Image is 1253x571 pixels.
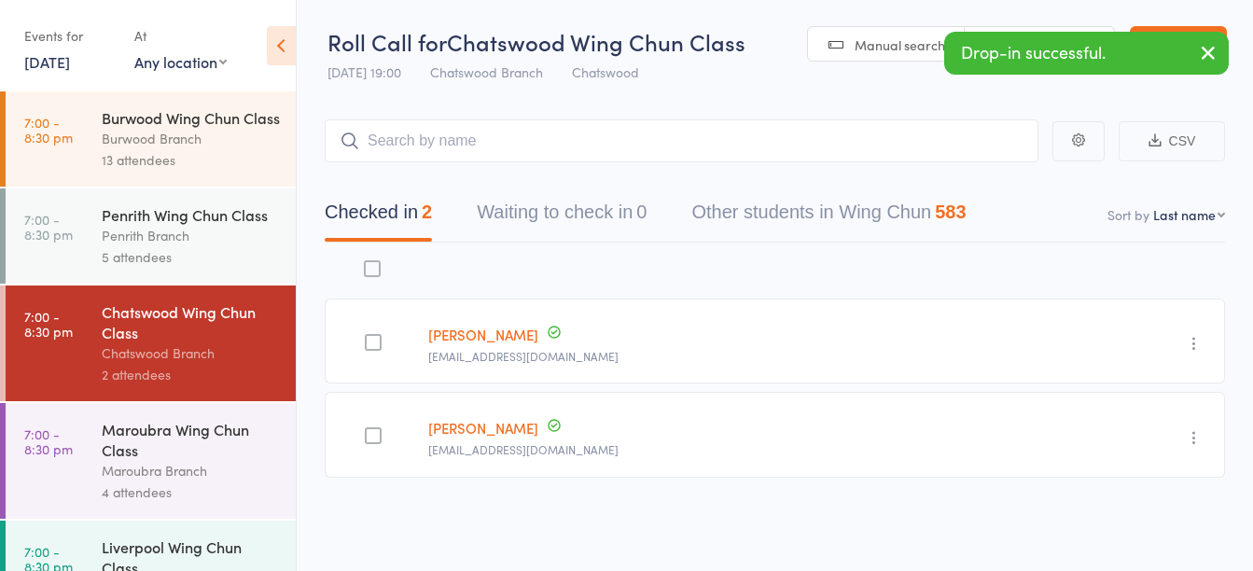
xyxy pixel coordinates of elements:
div: 583 [935,202,966,222]
div: Penrith Wing Chun Class [102,204,280,225]
button: Checked in2 [325,192,432,242]
span: Chatswood Branch [430,63,543,81]
div: 2 attendees [102,364,280,385]
div: At [134,21,227,51]
a: Exit roll call [1130,26,1227,63]
time: 7:00 - 8:30 pm [24,115,73,145]
span: Chatswood [572,63,639,81]
a: [PERSON_NAME] [428,418,538,438]
time: 7:00 - 8:30 pm [24,212,73,242]
span: Chatswood Wing Chun Class [447,26,745,57]
div: Maroubra Wing Chun Class [102,419,280,460]
div: Penrith Branch [102,225,280,246]
button: Waiting to check in0 [477,192,647,242]
span: Manual search [855,35,945,54]
div: Events for [24,21,116,51]
a: 7:00 -8:30 pmBurwood Wing Chun ClassBurwood Branch13 attendees [6,91,296,187]
div: Any location [134,51,227,72]
button: Other students in Wing Chun583 [691,192,966,242]
div: 0 [636,202,647,222]
a: 7:00 -8:30 pmPenrith Wing Chun ClassPenrith Branch5 attendees [6,188,296,284]
a: [PERSON_NAME] [428,325,538,344]
div: 2 [422,202,432,222]
button: CSV [1119,121,1225,161]
div: Drop-in successful. [944,32,1229,75]
label: Sort by [1107,205,1149,224]
span: Roll Call for [327,26,447,57]
time: 7:00 - 8:30 pm [24,309,73,339]
div: Chatswood Branch [102,342,280,364]
input: Search by name [325,119,1038,162]
div: 4 attendees [102,481,280,503]
a: 7:00 -8:30 pmChatswood Wing Chun ClassChatswood Branch2 attendees [6,285,296,401]
a: 7:00 -8:30 pmMaroubra Wing Chun ClassMaroubra Branch4 attendees [6,403,296,519]
span: [DATE] 19:00 [327,63,401,81]
div: Maroubra Branch [102,460,280,481]
div: Burwood Branch [102,128,280,149]
div: 13 attendees [102,149,280,171]
small: jeffreyclam46@gmail.com [428,443,1017,456]
time: 7:00 - 8:30 pm [24,426,73,456]
div: Burwood Wing Chun Class [102,107,280,128]
small: pob2113@outlook.com [428,350,1017,363]
div: Last name [1153,205,1216,224]
div: Chatswood Wing Chun Class [102,301,280,342]
a: [DATE] [24,51,70,72]
div: 5 attendees [102,246,280,268]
